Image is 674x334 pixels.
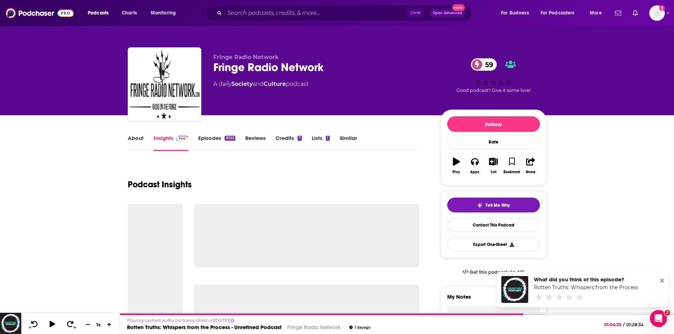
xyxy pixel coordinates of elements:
[6,6,74,20] img: Podchaser - Follow, Share and Rate Podcasts
[664,310,670,316] span: 2
[93,322,105,327] div: 1 x
[127,324,282,330] a: Rotten Truths: Whispers from the Process - Unrefined Podcast
[521,153,540,178] button: Share
[452,4,465,11] span: New
[541,8,575,18] span: For Podcasters
[64,320,77,329] button: 30
[213,54,279,60] span: Fringe Radio Network
[491,170,496,174] div: List
[471,58,497,71] a: 59
[407,8,424,18] span: Ctrl K
[590,8,602,18] span: More
[176,136,189,141] img: Podchaser Pro
[447,116,540,132] button: Follow
[503,170,520,174] div: Bookmark
[253,81,264,87] span: and
[73,326,76,329] span: 30
[447,153,466,178] button: Play
[151,8,176,18] span: Monitoring
[457,264,530,281] a: Get this podcast via API
[212,5,478,21] div: Search podcasts, credits, & more...
[456,88,531,93] span: Good podcast? Give it some love!
[27,320,41,329] button: 10
[231,81,253,87] a: Society
[245,135,266,151] a: Reviews
[117,7,141,19] a: Charts
[604,322,623,327] span: 01:04:35
[225,136,235,141] div: 8153
[127,318,370,323] p: Playing cached audio (as transcribed on [DATE] )
[534,276,638,283] div: What did you think of this episode?
[198,135,235,151] a: Episodes8153
[503,153,521,178] button: Bookmark
[470,170,479,174] div: Apps
[264,81,286,87] a: Culture
[83,7,118,19] button: open menu
[477,203,483,208] img: tell me why sparkle
[225,7,407,19] input: Search podcasts, credits, & more...
[649,5,665,21] button: Show profile menu
[122,8,137,18] span: Charts
[623,322,624,327] span: /
[447,198,540,212] button: tell me why sparkleTell Me Why
[88,8,109,18] span: Podcasts
[526,170,535,174] div: Share
[29,326,31,329] span: 10
[484,153,502,178] button: List
[630,7,641,19] a: Show notifications dropdown
[478,58,497,71] span: 59
[649,5,665,21] span: Logged in as WesBurdett
[447,135,540,149] div: Rate
[453,170,460,174] div: Play
[128,135,144,151] a: About
[485,203,510,208] span: Tell Me Why
[326,136,329,141] div: 1
[213,80,309,88] div: A daily podcast
[649,5,665,21] img: User Profile
[154,135,189,151] a: InsightsPodchaser Pro
[430,9,465,17] button: Open AdvancedNew
[612,7,624,19] a: Show notifications dropdown
[276,135,302,151] a: Credits7
[650,310,667,327] iframe: Intercom live chat
[447,218,540,232] a: Contact This Podcast
[340,135,357,151] a: Similar
[624,322,651,327] span: 01:28:34
[287,324,341,330] a: Fringe Radio Network
[501,8,529,18] span: For Business
[470,269,524,275] span: Get this podcast via API
[129,49,200,119] img: Fringe Radio Network
[349,326,370,329] div: 1 day ago
[496,7,538,19] button: open menu
[146,7,185,19] button: open menu
[128,179,192,190] h1: Podcast Insights
[312,135,329,151] a: Lists1
[447,293,540,306] label: My Notes
[585,7,611,19] button: open menu
[433,11,462,15] span: Open Advanced
[440,54,547,98] div: 59Good podcast? Give it some love!
[659,5,665,11] svg: Add a profile image
[466,153,484,178] button: Apps
[298,136,302,141] div: 7
[501,276,528,303] img: Rotten Truths: Whispers from the Process - Unrefined Podcast
[447,238,540,251] button: Export One-Sheet
[536,7,585,19] button: open menu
